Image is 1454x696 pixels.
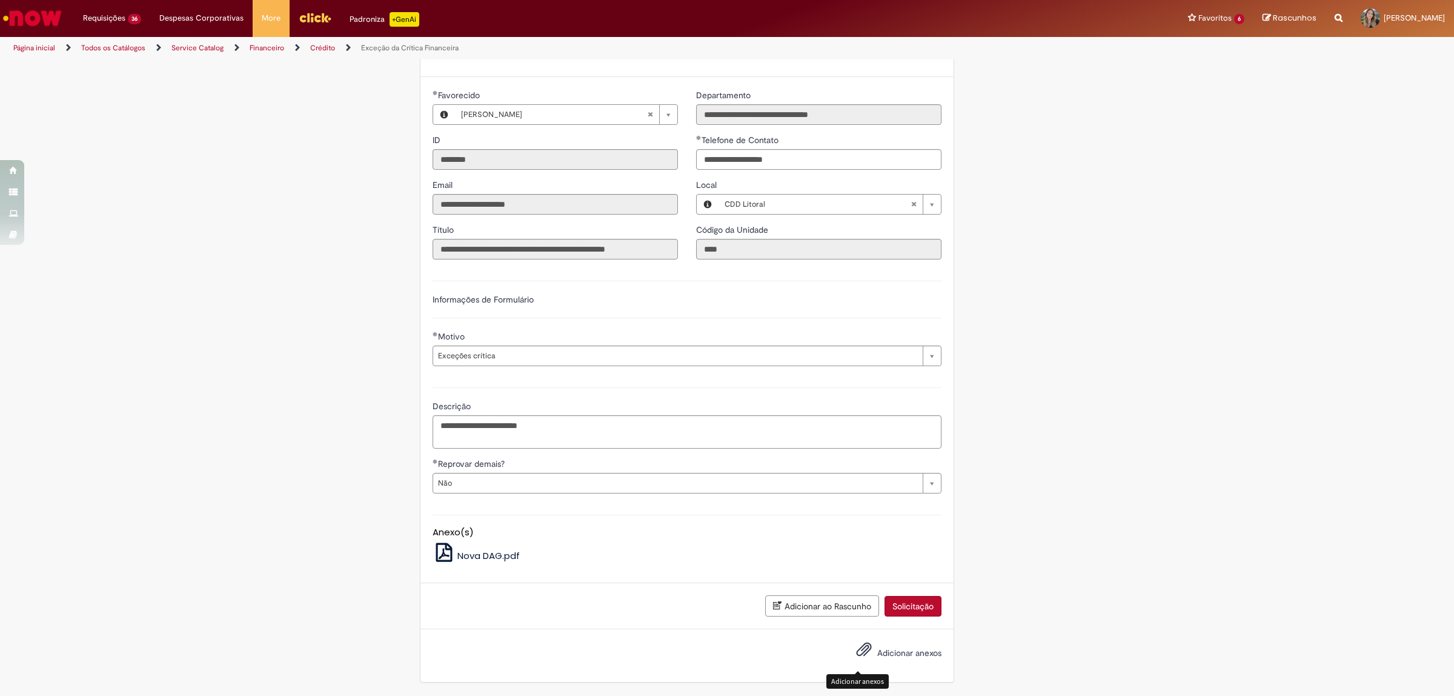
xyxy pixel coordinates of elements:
[765,595,879,617] button: Adicionar ao Rascunho
[1198,12,1232,24] span: Favoritos
[262,12,281,24] span: More
[83,12,125,24] span: Requisições
[438,331,467,342] span: Motivo
[433,401,473,412] span: Descrição
[390,12,419,27] p: +GenAi
[438,346,917,366] span: Exceções crítica
[877,647,941,658] span: Adicionar anexos
[433,179,455,190] span: Somente leitura - Email
[9,37,960,59] ul: Trilhas de página
[696,89,753,101] label: Somente leitura - Departamento
[433,224,456,235] span: Somente leitura - Título
[310,43,335,53] a: Crédito
[826,674,889,688] div: Adicionar anexos
[457,549,520,562] span: Nova DAG.pdf
[433,134,443,146] label: Somente leitura - ID
[1384,13,1445,23] span: [PERSON_NAME]
[433,549,520,562] a: Nova DAG.pdf
[696,135,702,140] span: Obrigatório Preenchido
[433,332,438,336] span: Obrigatório Preenchido
[433,527,941,538] h5: Anexo(s)
[719,195,941,214] a: CDD LitoralLimpar campo Local
[433,149,678,170] input: ID
[1273,12,1316,24] span: Rascunhos
[433,179,455,191] label: Somente leitura - Email
[853,638,875,666] button: Adicionar anexos
[81,43,145,53] a: Todos os Catálogos
[885,596,941,617] button: Solicitação
[159,12,244,24] span: Despesas Corporativas
[433,90,438,95] span: Obrigatório Preenchido
[905,195,923,214] abbr: Limpar campo Local
[13,43,55,53] a: Página inicial
[641,105,659,124] abbr: Limpar campo Favorecido
[461,105,647,124] span: [PERSON_NAME]
[433,135,443,146] span: Somente leitura - ID
[361,43,459,53] a: Exceção da Crítica Financeira
[299,8,331,27] img: click_logo_yellow_360x200.png
[438,458,507,469] span: Reprovar demais?
[433,415,941,449] textarea: Descrição
[696,104,941,125] input: Departamento
[696,239,941,259] input: Código da Unidade
[128,14,141,24] span: 36
[433,294,534,305] label: Informações de Formulário
[702,135,781,146] span: Telefone de Contato
[433,105,455,124] button: Favorecido, Visualizar este registro Ingrid Campos Silva
[1234,14,1244,24] span: 6
[433,459,438,464] span: Obrigatório Preenchido
[433,194,678,215] input: Email
[250,43,284,53] a: Financeiro
[1263,13,1316,24] a: Rascunhos
[455,105,677,124] a: [PERSON_NAME]Limpar campo Favorecido
[438,473,917,493] span: Não
[433,224,456,236] label: Somente leitura - Título
[433,239,678,259] input: Título
[1,6,64,30] img: ServiceNow
[438,90,482,101] span: Necessários - Favorecido
[697,195,719,214] button: Local, Visualizar este registro CDD Litoral
[696,179,719,190] span: Local
[350,12,419,27] div: Padroniza
[725,195,911,214] span: CDD Litoral
[696,224,771,235] span: Somente leitura - Código da Unidade
[171,43,224,53] a: Service Catalog
[696,90,753,101] span: Somente leitura - Departamento
[696,224,771,236] label: Somente leitura - Código da Unidade
[696,149,941,170] input: Telefone de Contato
